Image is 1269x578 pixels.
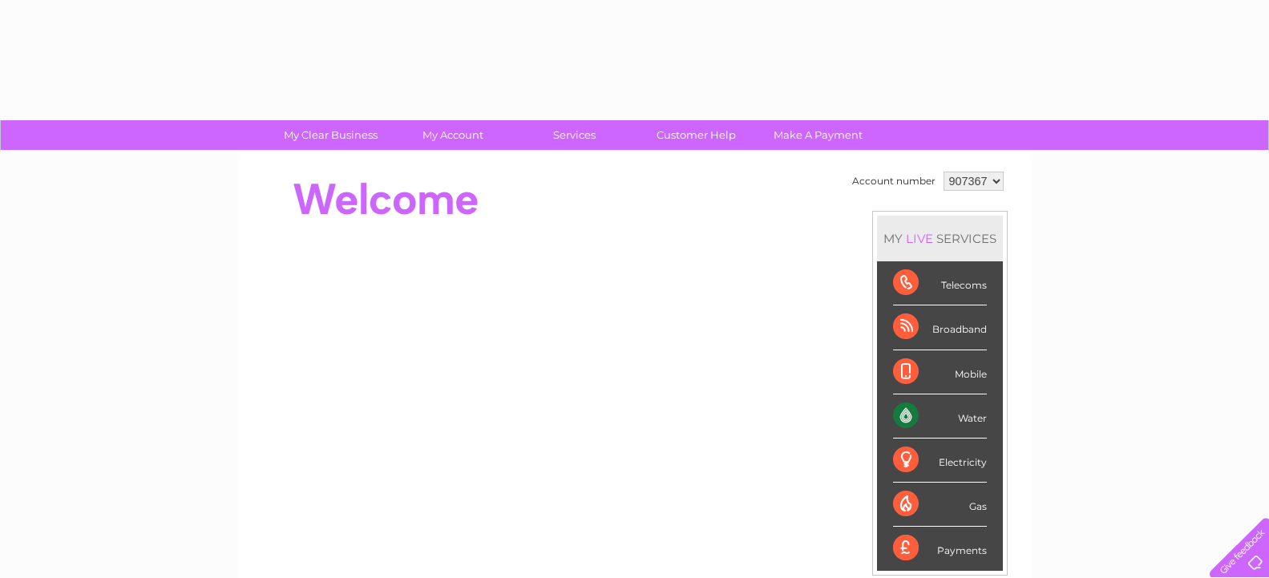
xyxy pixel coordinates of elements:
div: Gas [893,483,987,527]
div: Broadband [893,305,987,350]
a: My Account [386,120,519,150]
a: Make A Payment [752,120,884,150]
a: Services [508,120,641,150]
div: MY SERVICES [877,216,1003,261]
div: Electricity [893,439,987,483]
div: Payments [893,527,987,570]
div: Telecoms [893,261,987,305]
a: Customer Help [630,120,762,150]
a: My Clear Business [265,120,397,150]
div: Mobile [893,350,987,394]
div: Water [893,394,987,439]
div: LIVE [903,231,936,246]
td: Account number [848,168,940,195]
